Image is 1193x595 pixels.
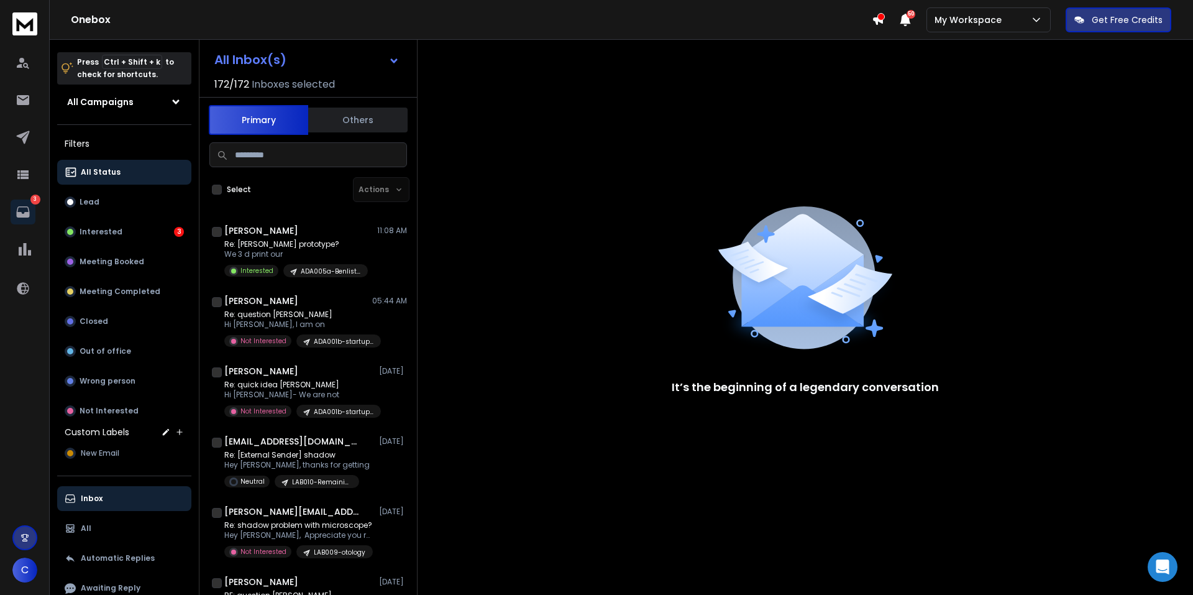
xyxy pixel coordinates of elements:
[81,583,140,593] p: Awaiting Reply
[57,135,191,152] h3: Filters
[57,441,191,466] button: New Email
[224,576,298,588] h1: [PERSON_NAME]
[209,105,308,135] button: Primary
[11,200,35,224] a: 3
[301,267,360,276] p: ADA005a-Benlist-freeprototype-title
[81,167,121,177] p: All Status
[57,90,191,114] button: All Campaigns
[240,477,265,486] p: Neutral
[935,14,1007,26] p: My Workspace
[224,505,361,518] h1: [PERSON_NAME][EMAIL_ADDRESS][PERSON_NAME][DOMAIN_NAME]
[77,56,174,81] p: Press to check for shortcuts.
[57,219,191,244] button: Interested3
[907,10,915,19] span: 50
[224,450,370,460] p: Re: [External Sender] shadow
[30,195,40,205] p: 3
[65,426,129,438] h3: Custom Labels
[67,96,134,108] h1: All Campaigns
[57,160,191,185] button: All Status
[57,190,191,214] button: Lead
[224,460,370,470] p: Hey [PERSON_NAME], thanks for getting
[379,366,407,376] p: [DATE]
[314,407,373,417] p: ADA001b-startups-30dayprototype
[80,257,144,267] p: Meeting Booked
[224,224,298,237] h1: [PERSON_NAME]
[214,53,286,66] h1: All Inbox(s)
[80,406,139,416] p: Not Interested
[57,279,191,304] button: Meeting Completed
[240,336,286,346] p: Not Interested
[224,520,373,530] p: Re: shadow problem with microscope?
[1066,7,1171,32] button: Get Free Credits
[224,239,368,249] p: Re: [PERSON_NAME] prototype?
[57,369,191,394] button: Wrong person
[80,316,108,326] p: Closed
[292,477,352,487] p: LAB010-Remaining leads
[80,346,131,356] p: Out of office
[377,226,407,236] p: 11:08 AM
[379,507,407,517] p: [DATE]
[224,530,373,540] p: Hey [PERSON_NAME], Appreciate you reaching back. I
[102,55,162,69] span: Ctrl + Shift + k
[1092,14,1163,26] p: Get Free Credits
[224,310,373,320] p: Re: question [PERSON_NAME]
[224,380,373,390] p: Re: quick idea [PERSON_NAME]
[314,548,365,557] p: LAB009-otology
[224,249,368,259] p: We 3 d print our
[71,12,872,27] h1: Onebox
[240,407,286,416] p: Not Interested
[224,365,298,377] h1: [PERSON_NAME]
[80,227,122,237] p: Interested
[214,77,249,92] span: 172 / 172
[204,47,409,72] button: All Inbox(s)
[379,436,407,446] p: [DATE]
[174,227,184,237] div: 3
[57,399,191,423] button: Not Interested
[12,558,37,583] button: C
[81,494,103,504] p: Inbox
[372,296,407,306] p: 05:44 AM
[57,309,191,334] button: Closed
[252,77,335,92] h3: Inboxes selected
[224,295,298,307] h1: [PERSON_NAME]
[240,547,286,556] p: Not Interested
[81,448,119,458] span: New Email
[81,553,155,563] p: Automatic Replies
[224,390,373,400] p: Hi [PERSON_NAME]- We are not
[240,266,273,275] p: Interested
[81,524,91,533] p: All
[224,435,361,448] h1: [EMAIL_ADDRESS][DOMAIN_NAME]
[314,337,373,346] p: ADA001b-startups-30dayprototype
[308,106,408,134] button: Others
[1148,552,1177,582] div: Open Intercom Messenger
[672,379,939,396] p: It’s the beginning of a legendary conversation
[57,546,191,571] button: Automatic Replies
[379,577,407,587] p: [DATE]
[227,185,251,195] label: Select
[12,12,37,35] img: logo
[224,320,373,330] p: Hi [PERSON_NAME], I am on
[80,197,99,207] p: Lead
[80,287,160,297] p: Meeting Completed
[57,249,191,274] button: Meeting Booked
[80,376,135,386] p: Wrong person
[57,486,191,511] button: Inbox
[57,516,191,541] button: All
[57,339,191,364] button: Out of office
